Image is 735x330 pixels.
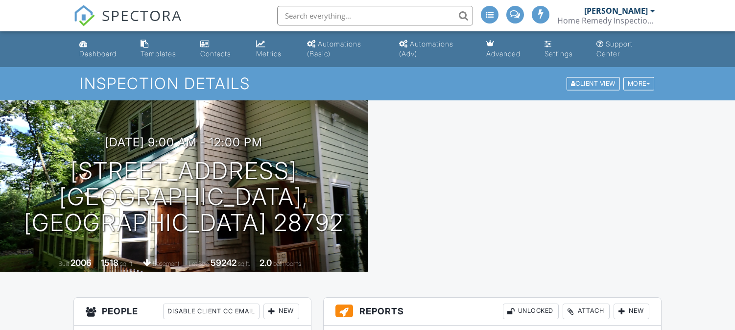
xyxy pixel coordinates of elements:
div: Settings [545,49,573,58]
div: More [623,77,655,91]
a: Dashboard [75,35,129,63]
div: Metrics [256,49,282,58]
span: sq.ft. [238,260,250,267]
h1: Inspection Details [80,75,655,92]
a: Automations (Basic) [303,35,387,63]
h3: Reports [324,298,661,326]
div: [PERSON_NAME] [584,6,648,16]
span: Built [58,260,69,267]
span: sq. ft. [120,260,134,267]
div: Automations (Basic) [307,40,361,58]
div: Advanced [486,49,521,58]
span: Lot Size [189,260,209,267]
a: Templates [137,35,189,63]
div: Contacts [200,49,231,58]
div: Home Remedy Inspection Services [557,16,655,25]
a: Advanced [482,35,533,63]
div: Attach [563,304,610,319]
div: Support Center [596,40,633,58]
a: Support Center [593,35,660,63]
div: Client View [567,77,620,91]
h3: People [74,298,311,326]
span: SPECTORA [102,5,182,25]
a: Automations (Advanced) [395,35,474,63]
div: Dashboard [79,49,117,58]
div: New [263,304,299,319]
h3: [DATE] 9:00 am - 12:00 pm [105,136,262,149]
div: Templates [141,49,176,58]
a: SPECTORA [73,13,182,34]
div: 59242 [211,258,237,268]
div: 1518 [101,258,119,268]
a: Contacts [196,35,244,63]
div: 2.0 [260,258,272,268]
img: The Best Home Inspection Software - Spectora [73,5,95,26]
span: bathrooms [273,260,301,267]
input: Search everything... [277,6,473,25]
div: Disable Client CC Email [163,304,260,319]
div: Automations (Adv) [399,40,453,58]
div: Unlocked [503,304,559,319]
a: Metrics [252,35,295,63]
div: 2006 [71,258,92,268]
span: basement [153,260,179,267]
a: Client View [566,79,622,87]
h1: [STREET_ADDRESS] [GEOGRAPHIC_DATA], [GEOGRAPHIC_DATA] 28792 [16,158,352,236]
a: Settings [541,35,585,63]
div: New [614,304,649,319]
